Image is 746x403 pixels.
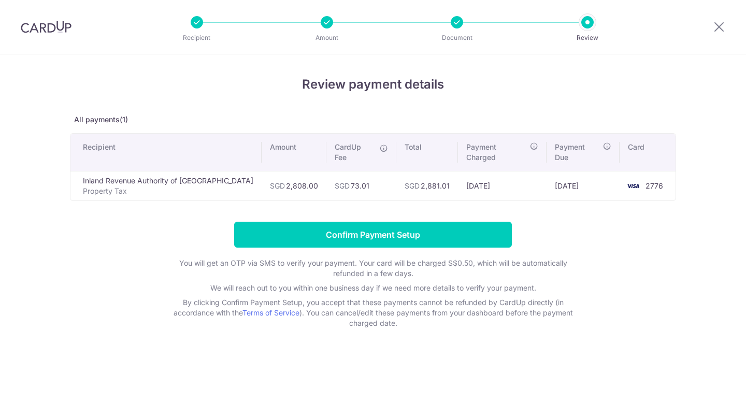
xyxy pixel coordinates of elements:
[166,297,580,328] p: By clicking Confirm Payment Setup, you accept that these payments cannot be refunded by CardUp di...
[70,75,676,94] h4: Review payment details
[234,222,512,248] input: Confirm Payment Setup
[620,134,676,171] th: Card
[270,181,285,190] span: SGD
[21,21,71,33] img: CardUp
[458,171,547,200] td: [DATE]
[289,33,365,43] p: Amount
[335,142,375,163] span: CardUp Fee
[166,283,580,293] p: We will reach out to you within one business day if we need more details to verify your payment.
[555,142,600,163] span: Payment Due
[70,114,676,125] p: All payments(1)
[623,180,643,192] img: <span class="translation_missing" title="translation missing: en.account_steps.new_confirm_form.b...
[679,372,736,398] iframe: Opens a widget where you can find more information
[419,33,495,43] p: Document
[83,186,253,196] p: Property Tax
[547,171,620,200] td: [DATE]
[70,171,262,200] td: Inland Revenue Authority of [GEOGRAPHIC_DATA]
[242,308,299,317] a: Terms of Service
[159,33,235,43] p: Recipient
[405,181,420,190] span: SGD
[326,171,396,200] td: 73.01
[335,181,350,190] span: SGD
[166,258,580,279] p: You will get an OTP via SMS to verify your payment. Your card will be charged S$0.50, which will ...
[396,134,458,171] th: Total
[396,171,458,200] td: 2,881.01
[262,171,326,200] td: 2,808.00
[549,33,626,43] p: Review
[262,134,326,171] th: Amount
[70,134,262,171] th: Recipient
[466,142,527,163] span: Payment Charged
[645,181,663,190] span: 2776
